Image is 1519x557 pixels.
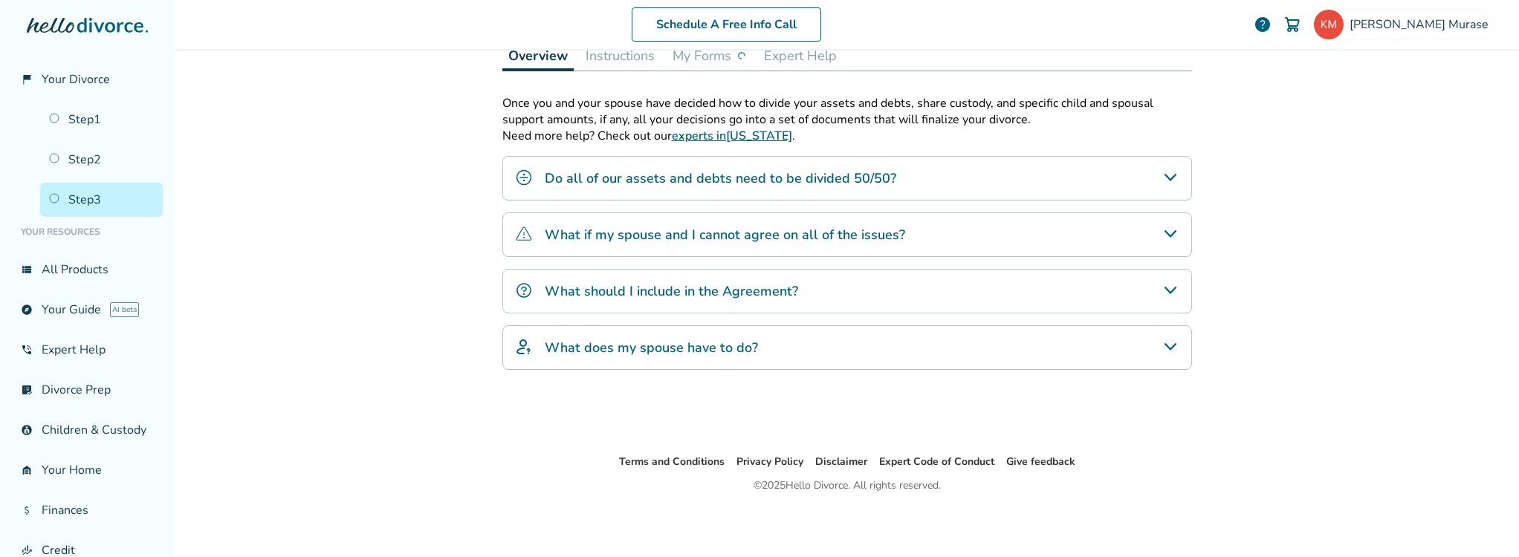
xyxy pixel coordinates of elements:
img: What if my spouse and I cannot agree on all of the issues? [515,225,533,243]
a: exploreYour GuideAI beta [12,293,163,327]
a: Expert Code of Conduct [879,455,994,469]
button: My Forms [667,41,752,71]
div: What should I include in the Agreement? [502,269,1192,313]
a: experts in[US_STATE] [672,128,792,144]
img: Cart [1283,16,1301,33]
li: Your Resources [12,217,163,247]
div: Do all of our assets and debts need to be divided 50/50? [502,156,1192,201]
a: Privacy Policy [736,455,803,469]
a: list_alt_checkDivorce Prep [12,373,163,407]
div: What does my spouse have to do? [502,325,1192,370]
span: list_alt_check [21,384,33,396]
a: Step1 [40,102,163,137]
div: © 2025 Hello Divorce. All rights reserved. [754,477,941,495]
div: What if my spouse and I cannot agree on all of the issues? [502,212,1192,257]
button: Instructions [580,41,661,71]
span: finance_mode [21,544,33,556]
h4: What should I include in the Agreement? [545,281,798,301]
span: flag_2 [21,74,33,85]
button: Overview [502,41,574,71]
a: phone_in_talkExpert Help [12,333,163,367]
li: Give feedback [1006,453,1075,471]
img: What does my spouse have to do? [515,338,533,356]
button: Expert Help [758,41,843,71]
a: Step3 [40,183,163,217]
span: attach_money [21,504,33,516]
li: Disclaimer [815,453,867,471]
span: account_child [21,424,33,436]
span: explore [21,304,33,316]
a: flag_2Your Divorce [12,62,163,97]
a: Terms and Conditions [619,455,725,469]
span: [PERSON_NAME] Murase [1350,16,1494,33]
span: Your Divorce [42,71,110,88]
p: Once you and your spouse have decided how to divide your assets and debts, share custody, and spe... [502,95,1192,128]
h4: What if my spouse and I cannot agree on all of the issues? [545,225,905,244]
img: katsu610@gmail.com [1314,10,1344,39]
a: garage_homeYour Home [12,453,163,487]
span: view_list [21,264,33,276]
img: What should I include in the Agreement? [515,281,533,299]
img: ... [737,51,746,60]
span: phone_in_talk [21,344,33,356]
a: Step2 [40,143,163,177]
a: Schedule A Free Info Call [632,7,821,42]
a: view_listAll Products [12,253,163,287]
a: account_childChildren & Custody [12,413,163,447]
span: garage_home [21,464,33,476]
h4: Do all of our assets and debts need to be divided 50/50? [545,169,896,188]
img: Do all of our assets and debts need to be divided 50/50? [515,169,533,186]
a: help [1254,16,1272,33]
iframe: Chat Widget [1445,486,1519,557]
p: Need more help? Check out our . [502,128,1192,144]
h4: What does my spouse have to do? [545,338,758,357]
span: AI beta [110,302,139,317]
a: attach_moneyFinances [12,493,163,527]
